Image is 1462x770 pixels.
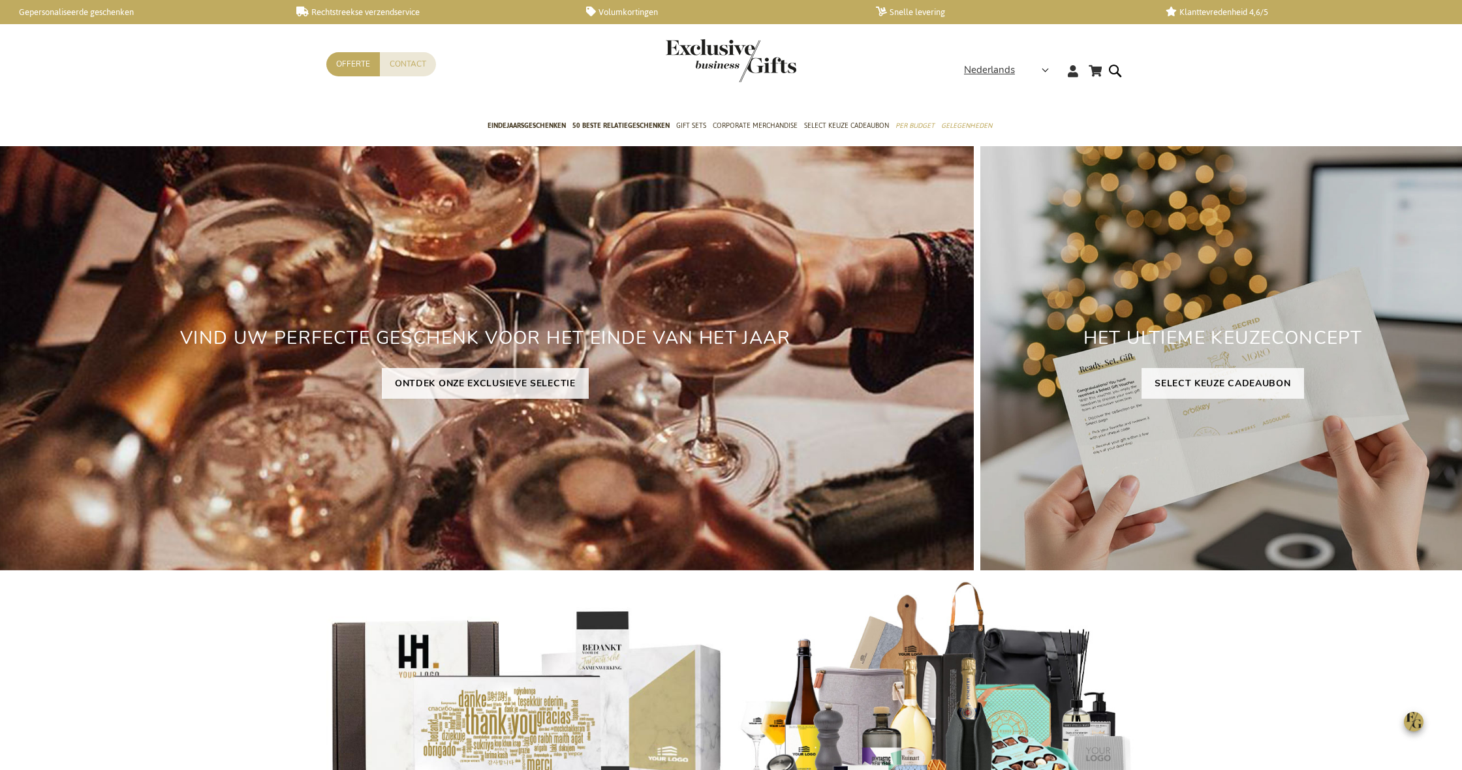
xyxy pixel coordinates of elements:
span: Gift Sets [676,119,706,132]
span: Per Budget [895,119,935,132]
div: Nederlands [964,63,1057,78]
a: ONTDEK ONZE EXCLUSIEVE SELECTIE [382,368,589,399]
a: Eindejaarsgeschenken [488,110,566,143]
a: Contact [380,52,436,76]
a: Gelegenheden [941,110,992,143]
span: Eindejaarsgeschenken [488,119,566,132]
a: Corporate Merchandise [713,110,798,143]
span: Select Keuze Cadeaubon [804,119,889,132]
a: 50 beste relatiegeschenken [572,110,670,143]
a: Snelle levering [876,7,1145,18]
span: Nederlands [964,63,1015,78]
a: Offerte [326,52,380,76]
a: Gift Sets [676,110,706,143]
img: Exclusive Business gifts logo [666,39,796,82]
span: Corporate Merchandise [713,119,798,132]
span: Gelegenheden [941,119,992,132]
a: Rechtstreekse verzendservice [296,7,565,18]
a: SELECT KEUZE CADEAUBON [1142,368,1303,399]
span: 50 beste relatiegeschenken [572,119,670,132]
a: Volumkortingen [586,7,855,18]
a: Select Keuze Cadeaubon [804,110,889,143]
a: Gepersonaliseerde geschenken [7,7,275,18]
a: Per Budget [895,110,935,143]
a: store logo [666,39,731,82]
a: Klanttevredenheid 4,6/5 [1166,7,1435,18]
